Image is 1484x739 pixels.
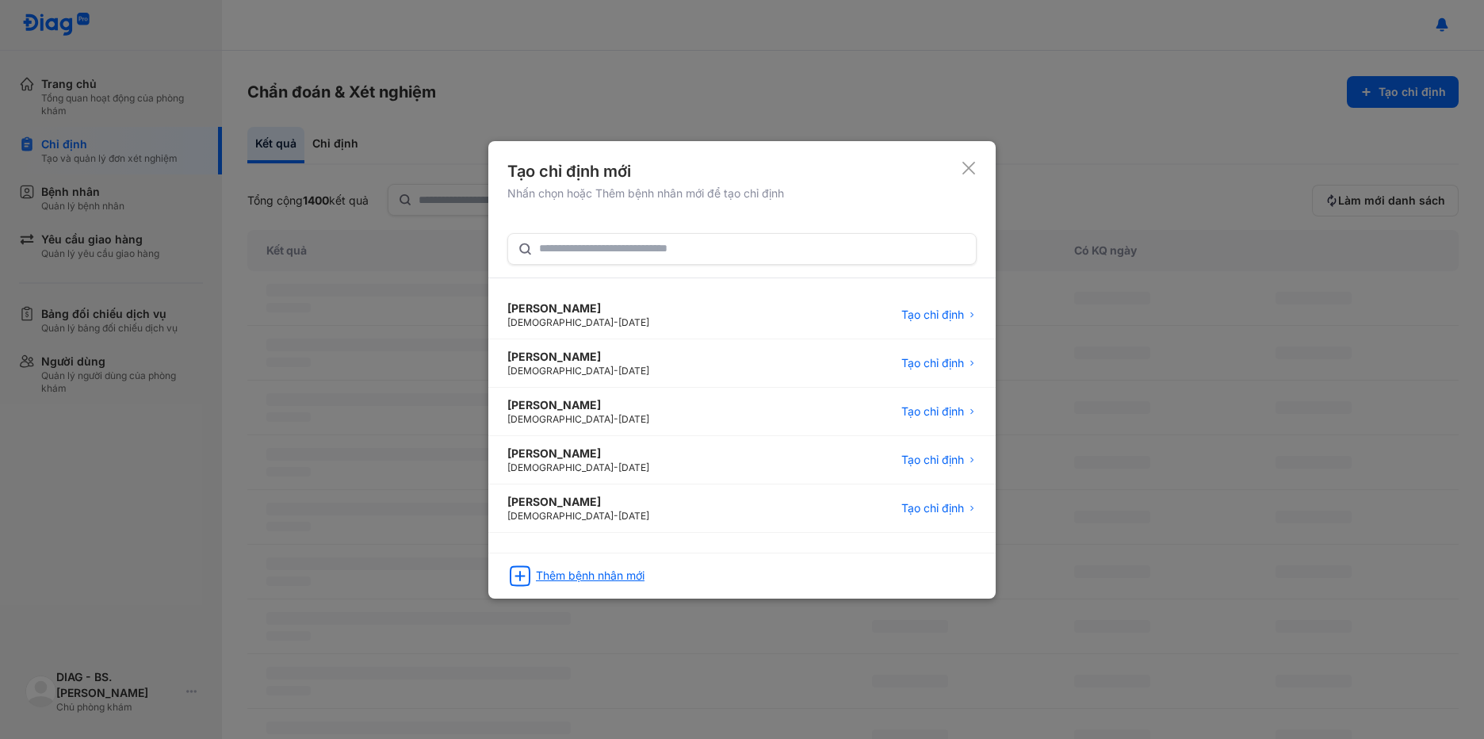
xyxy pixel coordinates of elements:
span: Tạo chỉ định [901,404,964,419]
span: [DATE] [618,413,649,425]
span: Tạo chỉ định [901,500,964,516]
span: [DEMOGRAPHIC_DATA] [507,316,614,328]
div: [PERSON_NAME] [507,446,649,461]
div: Tạo chỉ định mới [507,160,784,182]
span: Tạo chỉ định [901,355,964,371]
span: [DEMOGRAPHIC_DATA] [507,413,614,425]
span: Tạo chỉ định [901,452,964,468]
div: Thêm bệnh nhân mới [536,568,644,584]
span: - [614,413,618,425]
span: [DATE] [618,365,649,377]
span: [DATE] [618,510,649,522]
span: [DATE] [618,316,649,328]
span: - [614,510,618,522]
span: - [614,316,618,328]
span: [DEMOGRAPHIC_DATA] [507,365,614,377]
span: [DEMOGRAPHIC_DATA] [507,510,614,522]
div: [PERSON_NAME] [507,494,649,510]
div: [PERSON_NAME] [507,397,649,413]
div: [PERSON_NAME] [507,301,649,316]
span: - [614,461,618,473]
span: - [614,365,618,377]
div: Nhấn chọn hoặc Thêm bệnh nhân mới để tạo chỉ định [507,186,784,201]
span: Tạo chỉ định [901,307,964,323]
span: [DEMOGRAPHIC_DATA] [507,461,614,473]
div: [PERSON_NAME] [507,349,649,365]
span: [DATE] [618,461,649,473]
